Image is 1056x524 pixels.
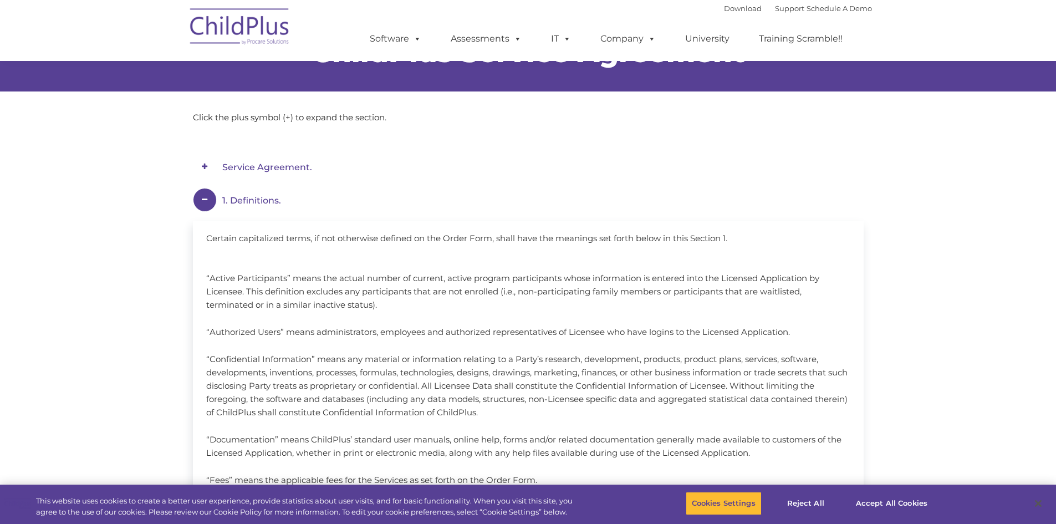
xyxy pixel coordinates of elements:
button: Reject All [771,492,840,515]
a: University [674,28,741,50]
a: Support [775,4,804,13]
p: “Fees” means the applicable fees for the Services as set forth on the Order Form. [206,474,850,487]
a: IT [540,28,582,50]
p: Click the plus symbol (+) to expand the section. [193,111,864,124]
button: Close [1026,491,1050,516]
a: Training Scramble!! [748,28,854,50]
button: Cookies Settings [686,492,762,515]
a: Company [589,28,667,50]
span: Service Agreement. [222,162,312,172]
div: This website uses cookies to create a better user experience, provide statistics about user visit... [36,496,581,517]
a: Schedule A Demo [807,4,872,13]
font: | [724,4,872,13]
p: “Documentation” means ChildPlus’ standard user manuals, online help, forms and/or related documen... [206,433,850,460]
p: “Authorized Users” means administrators, employees and authorized representatives of Licensee who... [206,325,850,339]
button: Accept All Cookies [850,492,933,515]
img: ChildPlus by Procare Solutions [185,1,295,56]
a: Assessments [440,28,533,50]
a: Download [724,4,762,13]
p: “Confidential Information” means any material or information relating to a Party’s research, deve... [206,353,850,419]
a: Software [359,28,432,50]
p: “Active Participants” means the actual number of current, active program participants whose infor... [206,272,850,312]
span: 1. Definitions. [222,195,281,206]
